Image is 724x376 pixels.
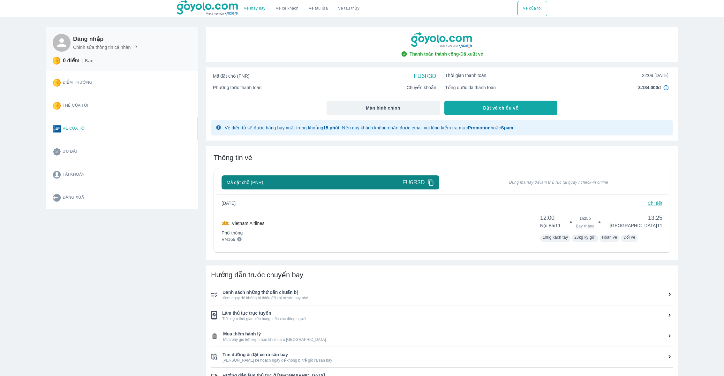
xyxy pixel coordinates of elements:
[222,289,673,295] span: Danh sách những thứ cần chuẩn bị
[222,310,673,316] span: Làm thủ tục trực tuyến
[48,163,163,186] button: Tài khoản
[333,1,365,16] button: Vé tàu thủy
[216,125,221,130] img: glyph
[517,1,547,16] div: choose transportation mode
[213,73,249,79] span: Mã đặt chỗ (PNR)
[53,125,61,133] img: ticket
[53,102,61,110] img: star
[213,84,261,91] span: Phương thức thanh toán
[53,194,61,202] img: logout
[53,79,61,87] img: star
[445,72,486,79] span: Thời gian thanh toán
[574,235,595,240] span: 23kg ký gửi
[414,72,436,80] span: FU6R3D
[401,51,407,57] img: check-circle
[444,101,558,115] button: Đặt vé chiều về
[610,222,662,229] p: [GEOGRAPHIC_DATA] T1
[85,58,93,64] p: Bạc
[244,6,266,11] a: Vé máy bay
[403,179,425,186] span: FU6R3D
[276,6,298,11] a: Vé xe khách
[222,295,673,301] span: Xem ngay để không bị thiếu đồ khi ra sân bay nhé
[223,337,673,342] span: Mua bây giờ tiết kiệm hơn khi mua ở [GEOGRAPHIC_DATA]
[648,200,662,206] p: Chi tiết
[501,125,513,130] strong: Spam
[327,101,440,115] button: Màn hình chính
[48,94,163,117] button: Thẻ của tôi
[53,171,61,179] img: account
[540,214,561,222] span: 12:00
[239,1,365,16] div: choose transportation mode
[543,235,568,240] span: 10kg xách tay
[48,186,163,209] button: Đăng xuất
[211,333,218,340] img: ic_checklist
[602,235,617,240] span: Hoàn vé
[225,125,515,130] span: Vé điện tử sẽ được hãng bay xuất trong khoảng . Nếu quý khách không nhận được email vui lòng kiểm...
[663,85,668,90] img: in4
[222,358,673,363] span: [PERSON_NAME] kế hoạch ngay để không bị trễ giờ ra sân bay
[323,125,340,130] strong: 15 phút
[366,105,400,111] span: Màn hình chính
[211,311,217,319] img: ic_checklist
[73,35,139,43] h6: Đăng nhập
[222,200,241,206] span: [DATE]
[468,125,491,130] strong: Promotion
[576,224,594,229] span: Bay thẳng
[63,58,79,64] p: 0 điểm
[540,222,561,229] p: Nội Bài T1
[517,1,547,16] button: Vé của tôi
[73,44,131,50] p: Chỉnh sửa thông tin cá nhân
[642,72,668,79] span: 22:08 [DATE]
[48,140,163,163] button: Ưu đãi
[53,57,60,65] img: star
[48,117,163,140] button: Vé của tôi
[407,84,436,91] span: Chuyển khoản
[410,51,483,57] span: Thanh toán thành công - Đã xuất vé
[222,351,673,358] span: Tìm đường & đặt xe ra sân bay
[222,236,236,242] p: VN169
[304,1,333,16] a: Vé tàu lửa
[227,179,263,186] span: Mã đặt chỗ (PNR)
[211,271,303,279] span: Hướng dẫn trước chuyến bay
[623,235,635,240] span: Đổi vé
[211,354,217,360] img: ic_checklist
[579,216,591,221] span: 1h25p
[445,84,496,91] span: Tổng cước đã thanh toán
[46,71,198,209] div: Card thong tin user
[411,32,473,48] img: goyolo-logo
[211,292,217,297] img: ic_checklist
[638,84,661,91] span: 3.184.000đ
[610,214,662,222] span: 13:25
[214,154,252,162] span: Thông tin vé
[483,105,518,111] span: Đặt vé chiều về
[455,180,663,185] span: Dùng mã này để làm thủ tục tại quầy / check-in online
[48,71,163,94] button: Điểm thưởng
[222,230,265,236] p: Phổ thông
[222,316,673,321] span: Tiết kiệm thời gian xếp hàng, tiếp xúc đông người
[223,331,673,337] span: Mua thêm hành lý
[232,220,265,226] p: Vietnam Airlines
[53,148,61,156] img: promotion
